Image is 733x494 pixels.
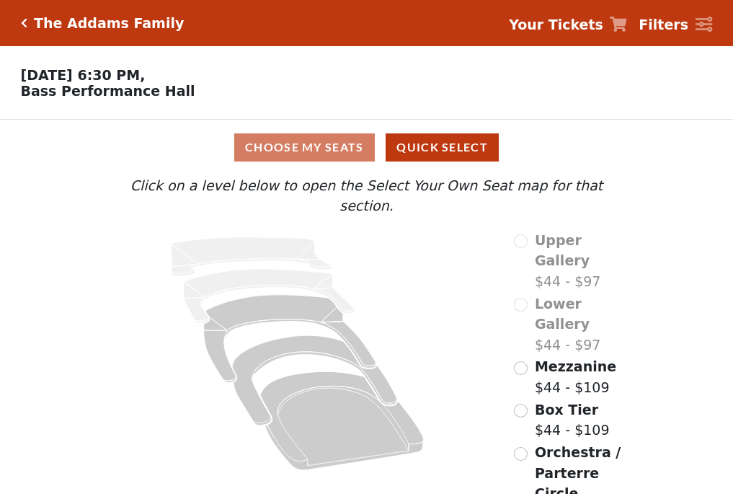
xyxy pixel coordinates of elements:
[184,269,355,323] path: Lower Gallery - Seats Available: 0
[34,15,184,32] h5: The Addams Family
[509,17,603,32] strong: Your Tickets
[535,230,631,292] label: $44 - $97
[535,356,616,397] label: $44 - $109
[535,296,590,332] span: Lower Gallery
[386,133,499,162] button: Quick Select
[102,175,631,216] p: Click on a level below to open the Select Your Own Seat map for that section.
[639,14,712,35] a: Filters
[535,232,590,269] span: Upper Gallery
[21,18,27,28] a: Click here to go back to filters
[535,400,610,441] label: $44 - $109
[639,17,688,32] strong: Filters
[261,371,425,470] path: Orchestra / Parterre Circle - Seats Available: 214
[172,237,333,276] path: Upper Gallery - Seats Available: 0
[509,14,627,35] a: Your Tickets
[535,358,616,374] span: Mezzanine
[535,294,631,356] label: $44 - $97
[535,402,598,418] span: Box Tier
